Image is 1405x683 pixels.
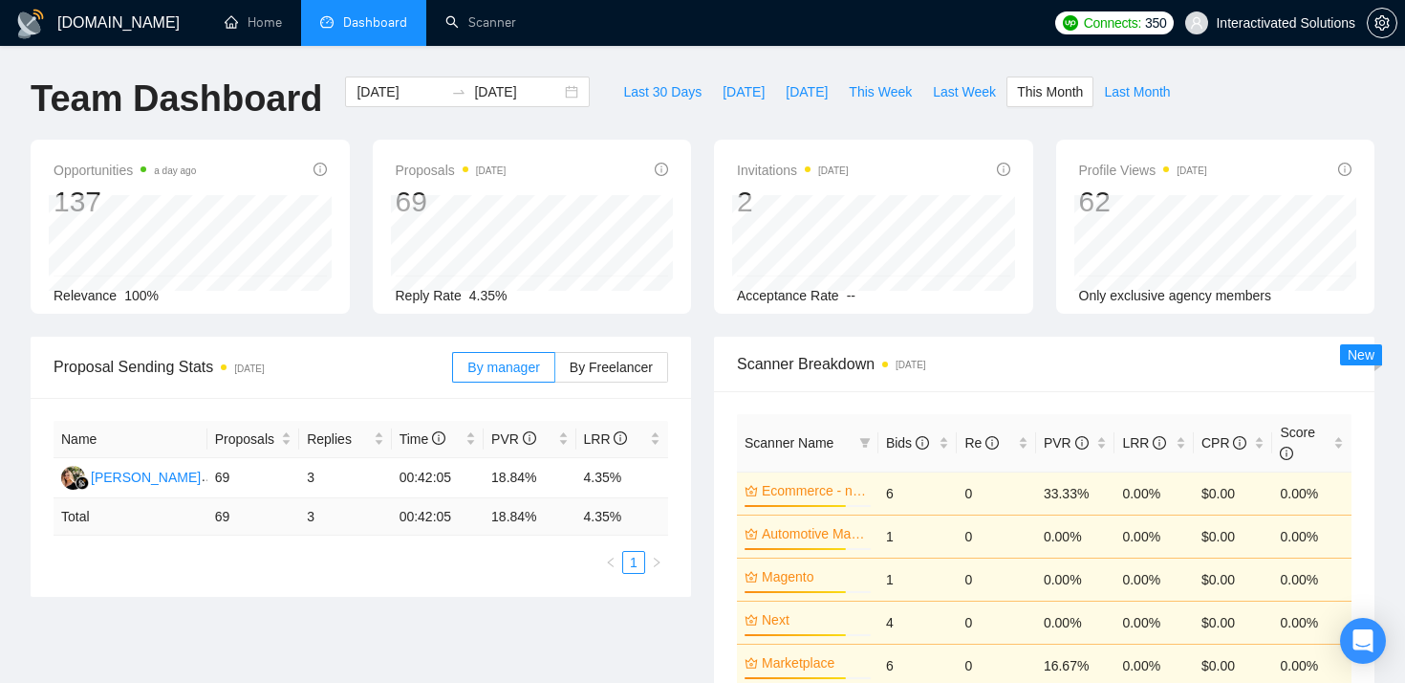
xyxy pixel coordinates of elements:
[613,77,712,107] button: Last 30 Days
[467,360,539,375] span: By manager
[1194,472,1273,515] td: $0.00
[1348,347,1374,363] span: New
[599,551,622,574] button: left
[1006,77,1093,107] button: This Month
[584,431,628,447] span: LRR
[207,498,299,536] td: 69
[886,435,929,451] span: Bids
[54,421,207,458] th: Name
[451,84,466,99] span: swap-right
[745,570,758,584] span: crown
[1272,601,1351,644] td: 0.00%
[614,431,627,445] span: info-circle
[655,163,668,176] span: info-circle
[474,81,561,102] input: End date
[859,437,871,449] span: filter
[576,498,669,536] td: 4.35 %
[54,159,196,182] span: Opportunities
[1272,558,1351,601] td: 0.00%
[818,165,848,176] time: [DATE]
[1338,163,1351,176] span: info-circle
[576,458,669,498] td: 4.35%
[54,184,196,220] div: 137
[1145,12,1166,33] span: 350
[737,288,839,303] span: Acceptance Rate
[645,551,668,574] button: right
[124,288,159,303] span: 100%
[1122,435,1166,451] span: LRR
[1063,15,1078,31] img: upwork-logo.png
[1153,436,1166,450] span: info-circle
[1194,601,1273,644] td: $0.00
[234,364,264,374] time: [DATE]
[847,288,855,303] span: --
[1079,159,1207,182] span: Profile Views
[1114,515,1194,558] td: 0.00%
[476,165,506,176] time: [DATE]
[723,81,765,102] span: [DATE]
[1340,618,1386,664] div: Open Intercom Messenger
[964,435,999,451] span: Re
[922,77,1006,107] button: Last Week
[1036,601,1115,644] td: 0.00%
[54,355,452,379] span: Proposal Sending Stats
[396,159,507,182] span: Proposals
[445,14,516,31] a: searchScanner
[225,14,282,31] a: homeHome
[54,498,207,536] td: Total
[15,9,46,39] img: logo
[491,431,536,447] span: PVR
[313,163,327,176] span: info-circle
[451,84,466,99] span: to
[957,558,1036,601] td: 0
[737,159,849,182] span: Invitations
[1190,16,1203,30] span: user
[762,609,867,630] a: Next
[651,557,662,568] span: right
[1272,472,1351,515] td: 0.00%
[878,515,958,558] td: 1
[207,421,299,458] th: Proposals
[299,421,391,458] th: Replies
[1084,12,1141,33] span: Connects:
[1194,515,1273,558] td: $0.00
[570,360,653,375] span: By Freelancer
[1368,15,1396,31] span: setting
[762,652,867,673] a: Marketplace
[1079,184,1207,220] div: 62
[838,77,922,107] button: This Week
[1280,425,1315,461] span: Score
[31,77,322,121] h1: Team Dashboard
[786,81,828,102] span: [DATE]
[215,429,277,450] span: Proposals
[1036,472,1115,515] td: 33.33%
[207,458,299,498] td: 69
[896,360,925,370] time: [DATE]
[712,77,775,107] button: [DATE]
[1177,165,1206,176] time: [DATE]
[775,77,838,107] button: [DATE]
[1233,436,1246,450] span: info-circle
[392,498,484,536] td: 00:42:05
[1114,558,1194,601] td: 0.00%
[737,352,1351,376] span: Scanner Breakdown
[392,458,484,498] td: 00:42:05
[469,288,508,303] span: 4.35%
[54,288,117,303] span: Relevance
[400,431,445,447] span: Time
[878,472,958,515] td: 6
[605,557,616,568] span: left
[745,484,758,497] span: crown
[357,81,443,102] input: Start date
[396,184,507,220] div: 69
[745,527,758,540] span: crown
[1017,81,1083,102] span: This Month
[745,613,758,627] span: crown
[91,467,201,488] div: [PERSON_NAME]
[622,551,645,574] li: 1
[61,466,85,490] img: YS
[1075,436,1089,450] span: info-circle
[432,431,445,445] span: info-circle
[299,458,391,498] td: 3
[957,601,1036,644] td: 0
